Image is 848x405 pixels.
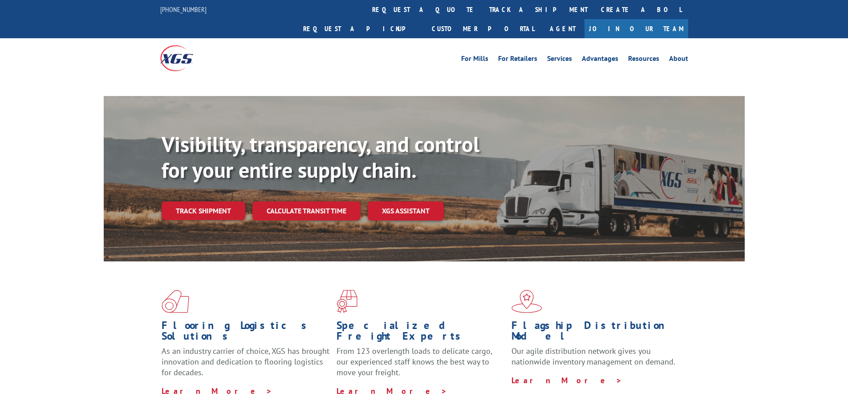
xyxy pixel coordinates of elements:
[162,320,330,346] h1: Flooring Logistics Solutions
[425,19,541,38] a: Customer Portal
[511,320,680,346] h1: Flagship Distribution Model
[337,386,447,396] a: Learn More >
[162,346,329,377] span: As an industry carrier of choice, XGS has brought innovation and dedication to flooring logistics...
[337,290,357,313] img: xgs-icon-focused-on-flooring-red
[162,201,245,220] a: Track shipment
[337,346,505,385] p: From 123 overlength loads to delicate cargo, our experienced staff knows the best way to move you...
[511,290,542,313] img: xgs-icon-flagship-distribution-model-red
[296,19,425,38] a: Request a pickup
[368,201,444,221] a: XGS ASSISTANT
[628,55,659,65] a: Resources
[669,55,688,65] a: About
[461,55,488,65] a: For Mills
[162,130,479,184] b: Visibility, transparency, and control for your entire supply chain.
[162,386,272,396] a: Learn More >
[584,19,688,38] a: Join Our Team
[337,320,505,346] h1: Specialized Freight Experts
[511,375,622,385] a: Learn More >
[160,5,207,14] a: [PHONE_NUMBER]
[162,290,189,313] img: xgs-icon-total-supply-chain-intelligence-red
[547,55,572,65] a: Services
[511,346,675,367] span: Our agile distribution network gives you nationwide inventory management on demand.
[498,55,537,65] a: For Retailers
[582,55,618,65] a: Advantages
[541,19,584,38] a: Agent
[252,201,361,221] a: Calculate transit time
